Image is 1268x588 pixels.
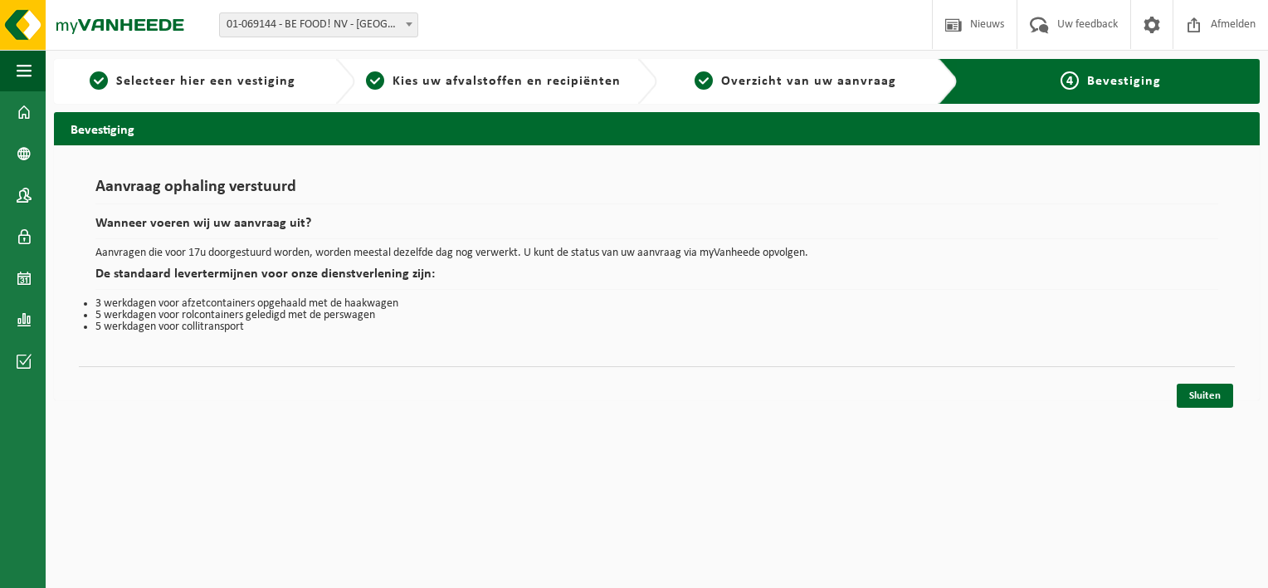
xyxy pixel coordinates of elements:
li: 5 werkdagen voor collitransport [95,321,1218,333]
li: 5 werkdagen voor rolcontainers geledigd met de perswagen [95,310,1218,321]
span: 01-069144 - BE FOOD! NV - BRUGGE [219,12,418,37]
a: Sluiten [1177,384,1233,408]
span: 3 [695,71,713,90]
span: Selecteer hier een vestiging [116,75,295,88]
h2: De standaard levertermijnen voor onze dienstverlening zijn: [95,267,1218,290]
span: Overzicht van uw aanvraag [721,75,896,88]
span: Bevestiging [1087,75,1161,88]
p: Aanvragen die voor 17u doorgestuurd worden, worden meestal dezelfde dag nog verwerkt. U kunt de s... [95,247,1218,259]
li: 3 werkdagen voor afzetcontainers opgehaald met de haakwagen [95,298,1218,310]
span: 2 [366,71,384,90]
a: 1Selecteer hier een vestiging [62,71,322,91]
h2: Bevestiging [54,112,1260,145]
span: 4 [1061,71,1079,90]
h1: Aanvraag ophaling verstuurd [95,179,1218,204]
span: Kies uw afvalstoffen en recipiënten [393,75,621,88]
a: 2Kies uw afvalstoffen en recipiënten [363,71,623,91]
span: 1 [90,71,108,90]
span: 01-069144 - BE FOOD! NV - BRUGGE [220,13,417,37]
h2: Wanneer voeren wij uw aanvraag uit? [95,217,1218,239]
a: 3Overzicht van uw aanvraag [666,71,925,91]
